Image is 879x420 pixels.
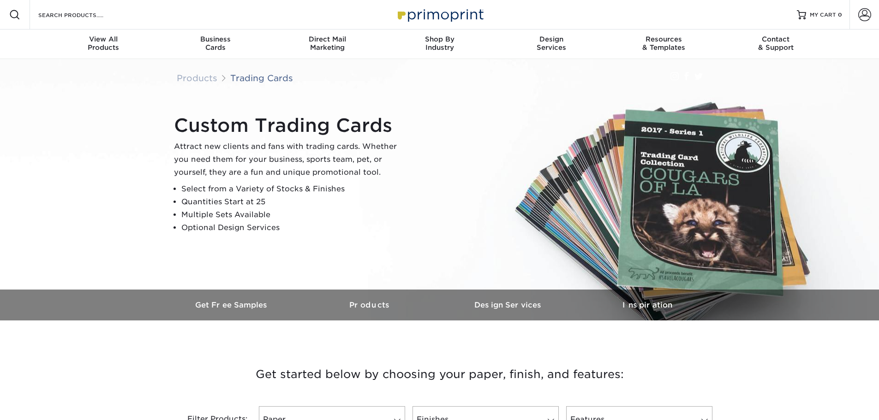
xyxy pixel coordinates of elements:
[394,5,486,24] img: Primoprint
[181,208,405,221] li: Multiple Sets Available
[440,290,578,320] a: Design Services
[159,35,271,52] div: Cards
[271,35,383,52] div: Marketing
[608,35,720,43] span: Resources
[608,30,720,59] a: Resources& Templates
[578,290,717,320] a: Inspiration
[174,140,405,179] p: Attract new clients and fans with trading cards. Whether you need them for your business, sports ...
[496,35,608,43] span: Design
[383,30,496,59] a: Shop ByIndustry
[301,290,440,320] a: Products
[271,35,383,43] span: Direct Mail
[720,35,832,52] div: & Support
[301,301,440,309] h3: Products
[159,35,271,43] span: Business
[230,73,293,83] a: Trading Cards
[810,11,836,19] span: MY CART
[838,12,842,18] span: 0
[383,35,496,43] span: Shop By
[48,35,160,52] div: Products
[181,221,405,234] li: Optional Design Services
[48,35,160,43] span: View All
[383,35,496,52] div: Industry
[440,301,578,309] h3: Design Services
[608,35,720,52] div: & Templates
[181,183,405,195] li: Select from a Variety of Stocks & Finishes
[37,9,127,20] input: SEARCH PRODUCTS.....
[578,301,717,309] h3: Inspiration
[174,114,405,136] h1: Custom Trading Cards
[181,195,405,208] li: Quantities Start at 25
[271,30,383,59] a: Direct MailMarketing
[496,35,608,52] div: Services
[720,35,832,43] span: Contact
[720,30,832,59] a: Contact& Support
[177,73,217,83] a: Products
[159,30,271,59] a: BusinessCards
[163,290,301,320] a: Get Free Samples
[170,354,710,395] h3: Get started below by choosing your paper, finish, and features:
[163,301,301,309] h3: Get Free Samples
[48,30,160,59] a: View AllProducts
[496,30,608,59] a: DesignServices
